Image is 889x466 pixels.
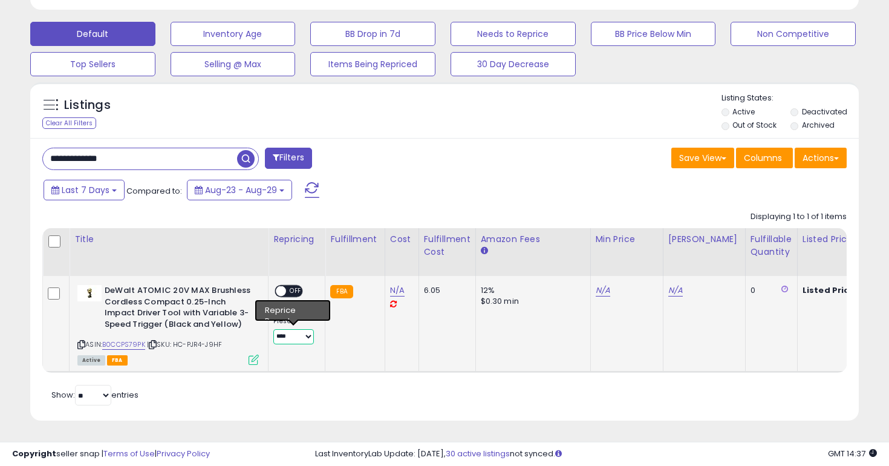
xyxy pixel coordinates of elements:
a: N/A [596,284,610,297]
button: Items Being Repriced [310,52,435,76]
button: Default [30,22,155,46]
button: Inventory Age [171,22,296,46]
button: Columns [736,148,793,168]
label: Deactivated [802,107,847,117]
div: seller snap | | [12,448,210,460]
span: | SKU: HC-PJR4-J9HF [147,340,222,349]
div: Fulfillable Quantity [751,233,792,258]
div: [PERSON_NAME] [668,233,740,246]
button: BB Price Below Min [591,22,716,46]
a: 30 active listings [446,448,510,459]
span: OFF [286,286,305,297]
div: ASIN: [77,285,259,364]
div: Repricing [273,233,320,246]
label: Archived [802,120,835,130]
span: Compared to: [126,185,182,197]
strong: Copyright [12,448,56,459]
span: Last 7 Days [62,184,109,196]
label: Active [732,107,755,117]
div: Title [74,233,263,246]
span: Show: entries [51,389,138,401]
div: Fulfillment Cost [424,233,471,258]
button: Save View [671,148,734,168]
a: N/A [668,284,683,297]
label: Out of Stock [732,120,777,130]
div: Amazon Fees [481,233,585,246]
button: Filters [265,148,312,169]
b: DeWalt ATOMIC 20V MAX Brushless Cordless Compact 0.25-Inch Impact Driver Tool with Variable 3-Spe... [105,285,252,333]
p: Listing States: [721,93,859,104]
button: Actions [795,148,847,168]
div: Min Price [596,233,658,246]
span: 2025-09-6 14:37 GMT [828,448,877,459]
div: Fulfillment [330,233,379,246]
button: 30 Day Decrease [451,52,576,76]
div: 0 [751,285,788,296]
div: Cost [390,233,414,246]
button: Aug-23 - Aug-29 [187,180,292,200]
h5: Listings [64,97,111,114]
button: Non Competitive [731,22,856,46]
span: Aug-23 - Aug-29 [205,184,277,196]
div: Clear All Filters [42,117,96,129]
div: 12% [481,285,581,296]
div: Preset: [273,317,316,344]
div: Last InventoryLab Update: [DATE], not synced. [315,448,878,460]
span: All listings currently available for purchase on Amazon [77,355,105,366]
a: Privacy Policy [157,448,210,459]
button: BB Drop in 7d [310,22,435,46]
button: Selling @ Max [171,52,296,76]
div: Amazon AI [273,304,316,315]
span: Columns [744,152,782,164]
img: 31Wt4UmTAVL._SL40_.jpg [77,285,102,301]
a: B0CCPS79PK [102,340,145,350]
div: 6.05 [424,285,466,296]
button: Last 7 Days [44,180,125,200]
div: Displaying 1 to 1 of 1 items [751,211,847,223]
a: Terms of Use [103,448,155,459]
small: FBA [330,285,353,298]
div: $0.30 min [481,296,581,307]
button: Top Sellers [30,52,155,76]
a: N/A [390,284,405,297]
span: FBA [107,355,128,366]
button: Needs to Reprice [451,22,576,46]
small: Amazon Fees. [481,246,488,257]
b: Listed Price: [803,284,858,296]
